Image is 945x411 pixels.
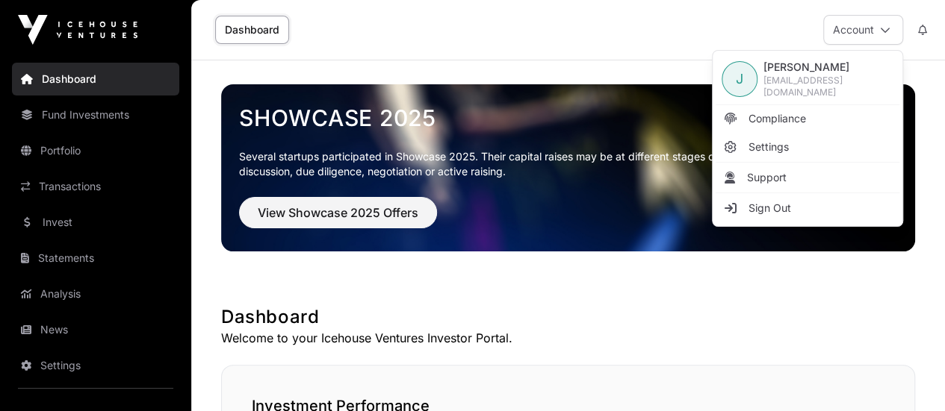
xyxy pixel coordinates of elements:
span: [PERSON_NAME] [763,60,893,75]
p: Several startups participated in Showcase 2025. Their capital raises may be at different stages o... [239,149,741,179]
span: Settings [749,139,789,154]
a: Invest [12,206,179,239]
button: View Showcase 2025 Offers [239,197,437,228]
span: Support [747,170,787,185]
a: Fund Investments [12,98,179,131]
a: Compliance [716,105,899,132]
span: J [736,69,743,90]
span: Compliance [749,111,806,126]
span: Sign Out [749,201,791,216]
a: Dashboard [215,16,289,44]
a: View Showcase 2025 Offers [239,212,437,227]
p: Welcome to your Icehouse Ventures Investor Portal. [221,329,915,347]
li: Support [716,164,899,191]
img: Showcase 2025 [221,84,915,251]
span: View Showcase 2025 Offers [258,204,418,222]
a: Showcase 2025 [239,104,897,131]
a: Settings [12,349,179,382]
a: Dashboard [12,63,179,95]
img: Icehouse Ventures Logo [18,15,137,45]
iframe: Chat Widget [870,339,945,411]
li: Sign Out [716,195,899,222]
span: [EMAIL_ADDRESS][DOMAIN_NAME] [763,75,893,98]
a: Settings [716,134,899,160]
a: News [12,313,179,346]
a: Portfolio [12,134,179,167]
h1: Dashboard [221,305,915,329]
a: Transactions [12,170,179,203]
a: Analysis [12,277,179,310]
button: Account [823,15,903,45]
a: Statements [12,242,179,274]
